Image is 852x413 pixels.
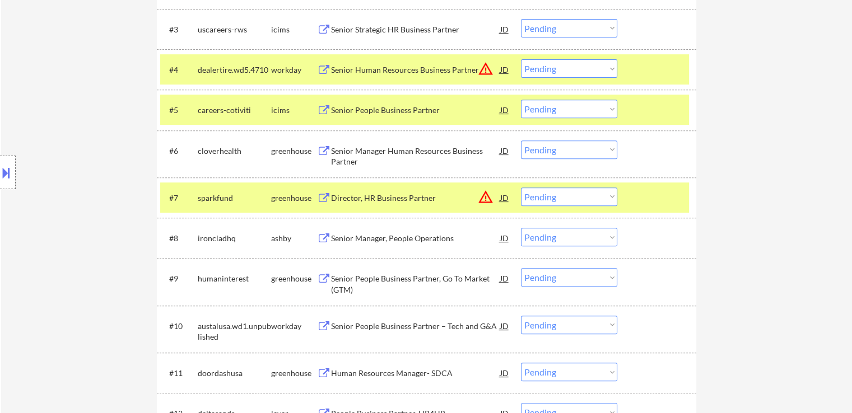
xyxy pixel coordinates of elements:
button: warning_amber [478,61,493,77]
div: greenhouse [271,368,317,379]
div: greenhouse [271,193,317,204]
div: greenhouse [271,273,317,284]
div: Senior People Business Partner – Tech and G&A [331,321,500,332]
div: workday [271,321,317,332]
div: workday [271,64,317,76]
div: doordashusa [198,368,271,379]
div: Senior People Business Partner, Go To Market (GTM) [331,273,500,295]
div: #3 [169,24,189,35]
div: Director, HR Business Partner [331,193,500,204]
div: greenhouse [271,146,317,157]
div: #10 [169,321,189,332]
div: Human Resources Manager- SDCA [331,368,500,379]
div: JD [499,363,510,383]
div: cloverhealth [198,146,271,157]
div: Senior People Business Partner [331,105,500,116]
div: JD [499,140,510,161]
div: JD [499,228,510,248]
div: Senior Strategic HR Business Partner [331,24,500,35]
div: JD [499,100,510,120]
div: JD [499,59,510,79]
div: ashby [271,233,317,244]
div: #4 [169,64,189,76]
div: careers-cotiviti [198,105,271,116]
div: austalusa.wd1.unpublished [198,321,271,342]
div: icims [271,24,317,35]
div: humaninterest [198,273,271,284]
div: JD [499,316,510,336]
button: warning_amber [478,189,493,205]
div: dealertire.wd5.4710 [198,64,271,76]
div: icims [271,105,317,116]
div: sparkfund [198,193,271,204]
div: #11 [169,368,189,379]
div: Senior Manager Human Resources Business Partner [331,146,500,167]
div: Senior Human Resources Business Partner [331,64,500,76]
div: JD [499,187,510,208]
div: uscareers-rws [198,24,271,35]
div: JD [499,268,510,288]
div: Senior Manager, People Operations [331,233,500,244]
div: JD [499,19,510,39]
div: #9 [169,273,189,284]
div: ironcladhq [198,233,271,244]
